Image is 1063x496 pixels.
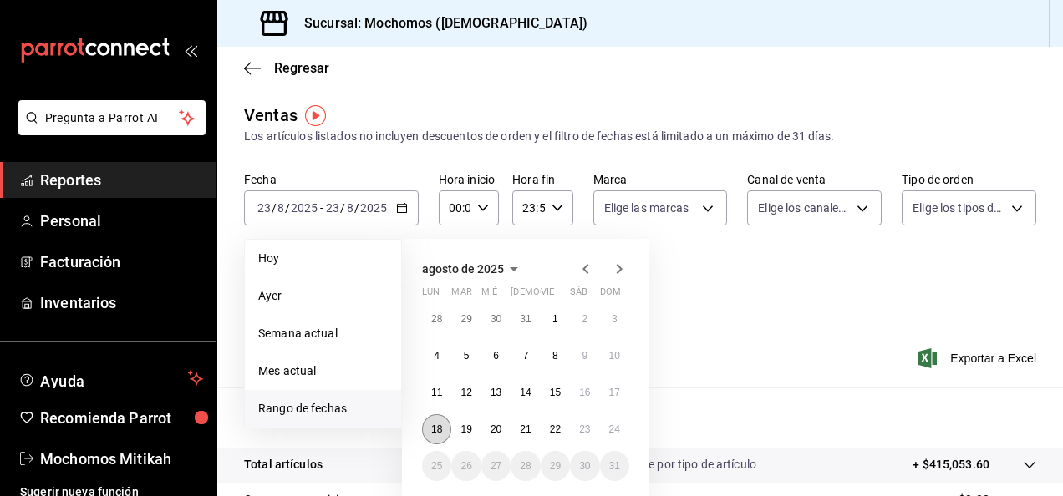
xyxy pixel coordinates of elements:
[422,341,451,371] button: 4 de agosto de 2025
[523,350,529,362] abbr: 7 de agosto de 2025
[340,201,345,215] span: /
[609,460,620,472] abbr: 31 de agosto de 2025
[422,286,440,304] abbr: lunes
[570,304,599,334] button: 2 de agosto de 2025
[434,350,440,362] abbr: 4 de agosto de 2025
[550,423,561,435] abbr: 22 de agosto de 2025
[550,460,561,472] abbr: 29 de agosto de 2025
[460,460,471,472] abbr: 26 de agosto de 2025
[244,174,419,185] label: Fecha
[579,460,590,472] abbr: 30 de agosto de 2025
[491,387,501,398] abbr: 13 de agosto de 2025
[460,387,471,398] abbr: 12 de agosto de 2025
[40,368,181,388] span: Ayuda
[258,325,388,342] span: Semana actual
[290,201,318,215] input: ----
[291,13,587,33] h3: Sucursal: Mochomos ([DEMOGRAPHIC_DATA])
[422,414,451,444] button: 18 de agosto de 2025
[579,387,590,398] abbr: 16 de agosto de 2025
[354,201,359,215] span: /
[40,210,203,232] span: Personal
[451,377,481,407] button: 12 de agosto de 2025
[481,304,511,334] button: 30 de julio de 2025
[464,350,470,362] abbr: 5 de agosto de 2025
[422,304,451,334] button: 28 de julio de 2025
[570,414,599,444] button: 23 de agosto de 2025
[541,377,570,407] button: 15 de agosto de 2025
[541,304,570,334] button: 1 de agosto de 2025
[431,387,442,398] abbr: 11 de agosto de 2025
[758,200,851,216] span: Elige los canales de venta
[520,423,531,435] abbr: 21 de agosto de 2025
[609,350,620,362] abbr: 10 de agosto de 2025
[359,201,388,215] input: ----
[40,251,203,273] span: Facturación
[422,451,451,481] button: 25 de agosto de 2025
[491,423,501,435] abbr: 20 de agosto de 2025
[12,121,206,139] a: Pregunta a Parrot AI
[451,286,471,304] abbr: martes
[481,451,511,481] button: 27 de agosto de 2025
[257,201,272,215] input: --
[570,377,599,407] button: 16 de agosto de 2025
[511,286,609,304] abbr: jueves
[40,448,203,470] span: Mochomos Mitikah
[285,201,290,215] span: /
[612,313,618,325] abbr: 3 de agosto de 2025
[609,387,620,398] abbr: 17 de agosto de 2025
[272,201,277,215] span: /
[491,313,501,325] abbr: 30 de julio de 2025
[244,456,323,473] p: Total artículos
[570,341,599,371] button: 9 de agosto de 2025
[451,414,481,444] button: 19 de agosto de 2025
[451,304,481,334] button: 29 de julio de 2025
[541,286,554,304] abbr: viernes
[184,43,197,57] button: open_drawer_menu
[922,348,1036,368] span: Exportar a Excel
[305,105,326,126] img: Tooltip marker
[481,286,497,304] abbr: miércoles
[40,169,203,191] span: Reportes
[274,60,329,76] span: Regresar
[40,407,203,429] span: Recomienda Parrot
[913,456,989,473] p: + $415,053.60
[258,287,388,305] span: Ayer
[451,451,481,481] button: 26 de agosto de 2025
[439,174,499,185] label: Hora inicio
[520,313,531,325] abbr: 31 de julio de 2025
[45,109,180,127] span: Pregunta a Parrot AI
[481,341,511,371] button: 6 de agosto de 2025
[491,460,501,472] abbr: 27 de agosto de 2025
[600,286,621,304] abbr: domingo
[244,103,298,128] div: Ventas
[431,313,442,325] abbr: 28 de julio de 2025
[582,313,587,325] abbr: 2 de agosto de 2025
[511,377,540,407] button: 14 de agosto de 2025
[511,341,540,371] button: 7 de agosto de 2025
[600,304,629,334] button: 3 de agosto de 2025
[579,423,590,435] abbr: 23 de agosto de 2025
[244,60,329,76] button: Regresar
[593,174,728,185] label: Marca
[258,400,388,418] span: Rango de fechas
[541,451,570,481] button: 29 de agosto de 2025
[747,174,882,185] label: Canal de venta
[600,377,629,407] button: 17 de agosto de 2025
[493,350,499,362] abbr: 6 de agosto de 2025
[451,341,481,371] button: 5 de agosto de 2025
[40,291,203,314] span: Inventarios
[512,174,572,185] label: Hora fin
[600,341,629,371] button: 10 de agosto de 2025
[902,174,1036,185] label: Tipo de orden
[460,313,471,325] abbr: 29 de julio de 2025
[520,387,531,398] abbr: 14 de agosto de 2025
[913,200,1005,216] span: Elige los tipos de orden
[541,341,570,371] button: 8 de agosto de 2025
[600,451,629,481] button: 31 de agosto de 2025
[320,201,323,215] span: -
[511,414,540,444] button: 21 de agosto de 2025
[511,451,540,481] button: 28 de agosto de 2025
[582,350,587,362] abbr: 9 de agosto de 2025
[244,128,1036,145] div: Los artículos listados no incluyen descuentos de orden y el filtro de fechas está limitado a un m...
